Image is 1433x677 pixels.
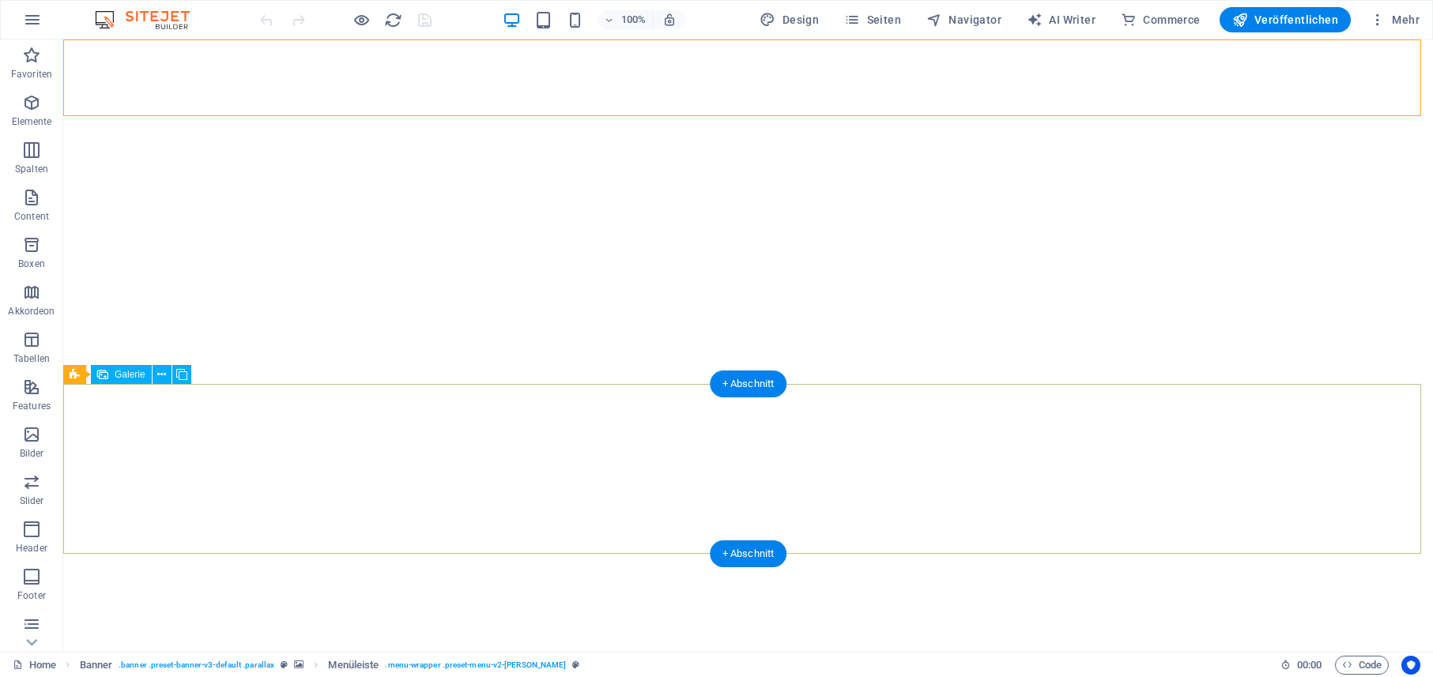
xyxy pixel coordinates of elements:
[18,258,45,270] p: Boxen
[80,656,580,675] nav: breadcrumb
[1232,12,1338,28] span: Veröffentlichen
[1121,12,1201,28] span: Commerce
[281,660,288,669] i: Dieses Element ist ein anpassbares Preset
[1342,656,1382,675] span: Code
[1363,7,1426,32] button: Mehr
[91,10,209,29] img: Editor Logo
[1280,656,1322,675] h6: Session-Zeit
[1114,7,1207,32] button: Commerce
[115,370,145,379] span: Galerie
[20,495,44,507] p: Slider
[352,10,371,29] button: Klicke hier, um den Vorschau-Modus zu verlassen
[753,7,825,32] div: Design (Strg+Alt+Y)
[385,656,566,675] span: . menu-wrapper .preset-menu-v2-[PERSON_NAME]
[1027,12,1095,28] span: AI Writer
[14,210,49,223] p: Content
[1335,656,1389,675] button: Code
[1297,656,1322,675] span: 00 00
[710,540,787,567] div: + Abschnitt
[13,400,51,412] p: Features
[15,163,48,175] p: Spalten
[119,656,274,675] span: . banner .preset-banner-v3-default .parallax
[572,660,579,669] i: Dieses Element ist ein anpassbares Preset
[80,656,113,675] span: Klick zum Auswählen. Doppelklick zum Bearbeiten
[383,10,402,29] button: reload
[13,656,56,675] a: Klick, um Auswahl aufzuheben. Doppelklick öffnet Seitenverwaltung
[11,68,52,81] p: Favoriten
[8,305,55,318] p: Akkordeon
[760,12,819,28] span: Design
[1020,7,1102,32] button: AI Writer
[753,7,825,32] button: Design
[13,352,50,365] p: Tabellen
[926,12,1001,28] span: Navigator
[598,10,654,29] button: 100%
[294,660,304,669] i: Element verfügt über einen Hintergrund
[920,7,1008,32] button: Navigator
[838,7,907,32] button: Seiten
[328,656,379,675] span: Klick zum Auswählen. Doppelklick zum Bearbeiten
[621,10,647,29] h6: 100%
[384,11,402,29] i: Seite neu laden
[844,12,901,28] span: Seiten
[12,115,52,128] p: Elemente
[1220,7,1351,32] button: Veröffentlichen
[1308,659,1310,671] span: :
[1370,12,1420,28] span: Mehr
[20,447,44,460] p: Bilder
[16,542,47,555] p: Header
[1401,656,1420,675] button: Usercentrics
[17,589,46,602] p: Footer
[710,370,787,397] div: + Abschnitt
[662,13,677,27] i: Bei Größenänderung Zoomstufe automatisch an das gewählte Gerät anpassen.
